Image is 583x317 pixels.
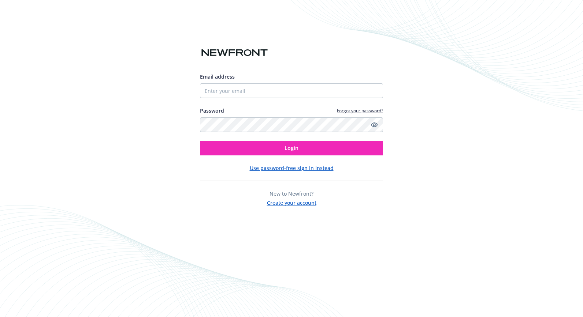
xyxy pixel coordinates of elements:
button: Create your account [267,197,316,207]
img: Newfront logo [200,46,269,59]
input: Enter your password [200,117,383,132]
button: Login [200,141,383,155]
a: Forgot your password? [337,107,383,114]
span: Email address [200,73,235,80]
input: Enter your email [200,83,383,98]
span: New to Newfront? [270,190,313,197]
label: Password [200,107,224,114]
button: Use password-free sign in instead [250,164,334,172]
a: Show password [370,120,379,129]
span: Login [285,144,298,151]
